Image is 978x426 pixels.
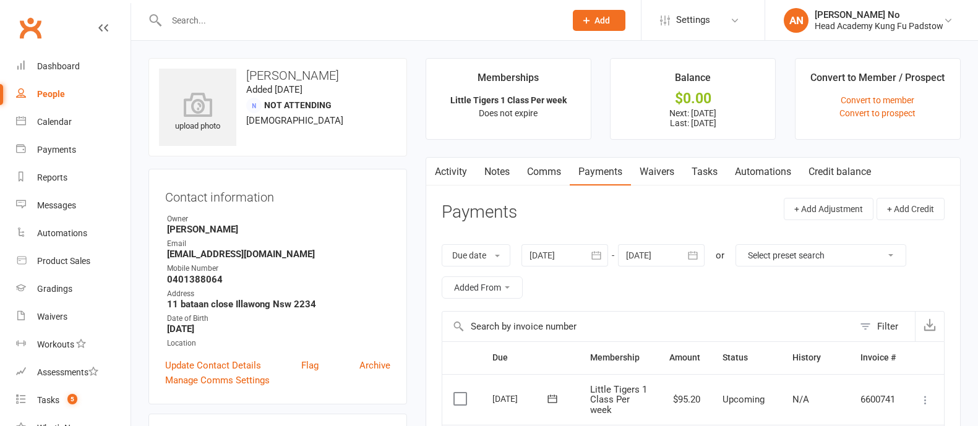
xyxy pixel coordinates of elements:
div: Balance [675,70,711,92]
span: [DEMOGRAPHIC_DATA] [246,115,343,126]
a: Clubworx [15,12,46,43]
a: Archive [359,358,390,373]
time: Added [DATE] [246,84,302,95]
div: or [716,248,724,263]
div: Automations [37,228,87,238]
button: + Add Credit [877,198,945,220]
button: Added From [442,276,523,299]
a: Comms [518,158,570,186]
strong: Little Tigers 1 Class Per week [450,95,567,105]
a: Dashboard [16,53,131,80]
div: Product Sales [37,256,90,266]
div: Workouts [37,339,74,349]
td: 6600741 [849,374,907,425]
span: Does not expire [479,108,538,118]
div: [DATE] [492,389,549,408]
div: Assessments [37,367,98,377]
div: Gradings [37,284,72,294]
th: History [781,342,849,373]
a: Automations [726,158,800,186]
input: Search by invoice number [442,312,854,341]
strong: [EMAIL_ADDRESS][DOMAIN_NAME] [167,249,390,260]
div: Convert to Member / Prospect [810,70,945,92]
div: Memberships [478,70,539,92]
p: Next: [DATE] Last: [DATE] [622,108,764,128]
div: People [37,89,65,99]
h3: [PERSON_NAME] [159,69,397,82]
span: N/A [792,394,809,405]
div: Address [167,288,390,300]
a: Gradings [16,275,131,303]
div: Mobile Number [167,263,390,275]
div: Calendar [37,117,72,127]
a: Tasks [683,158,726,186]
a: Automations [16,219,131,247]
strong: [DATE] [167,323,390,334]
a: Payments [570,158,631,186]
div: Owner [167,213,390,225]
th: Membership [579,342,658,373]
h3: Contact information [165,185,390,204]
div: Messages [37,200,76,210]
h3: Payments [442,203,517,222]
div: Location [167,338,390,349]
a: Activity [426,158,476,186]
a: Convert to member [841,95,914,105]
a: Update Contact Details [165,358,261,373]
div: Email [167,238,390,250]
div: Filter [877,319,898,334]
a: Manage Comms Settings [165,373,270,388]
a: Notes [476,158,518,186]
a: Messages [16,192,131,219]
a: Assessments [16,359,131,386]
div: Date of Birth [167,313,390,325]
button: Filter [854,312,915,341]
div: AN [784,8,809,33]
a: Tasks 5 [16,386,131,414]
button: Add [573,10,625,31]
a: Convert to prospect [839,108,916,118]
div: Tasks [37,395,59,405]
button: + Add Adjustment [784,198,873,220]
div: Dashboard [37,61,80,71]
strong: 11 bataan close Illawong Nsw 2234 [167,299,390,310]
span: Upcoming [723,394,765,405]
input: Search... [163,12,557,29]
span: Little Tigers 1 Class Per week [590,384,647,415]
div: Head Academy Kung Fu Padstow [815,20,943,32]
a: Waivers [631,158,683,186]
strong: 0401388064 [167,274,390,285]
a: Workouts [16,331,131,359]
a: Waivers [16,303,131,331]
th: Invoice # [849,342,907,373]
a: Flag [301,358,319,373]
td: $95.20 [658,374,711,425]
a: Reports [16,164,131,192]
span: Settings [676,6,710,34]
th: Due [481,342,579,373]
span: Not Attending [264,100,332,110]
a: Credit balance [800,158,880,186]
div: upload photo [159,92,236,133]
div: [PERSON_NAME] No [815,9,943,20]
a: People [16,80,131,108]
strong: [PERSON_NAME] [167,224,390,235]
button: Due date [442,244,510,266]
div: $0.00 [622,92,764,105]
span: Add [594,15,610,25]
a: Payments [16,136,131,164]
a: Calendar [16,108,131,136]
div: Payments [37,145,76,155]
div: Waivers [37,312,67,322]
div: Reports [37,173,67,182]
th: Amount [658,342,711,373]
a: Product Sales [16,247,131,275]
th: Status [711,342,781,373]
span: 5 [67,394,77,404]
